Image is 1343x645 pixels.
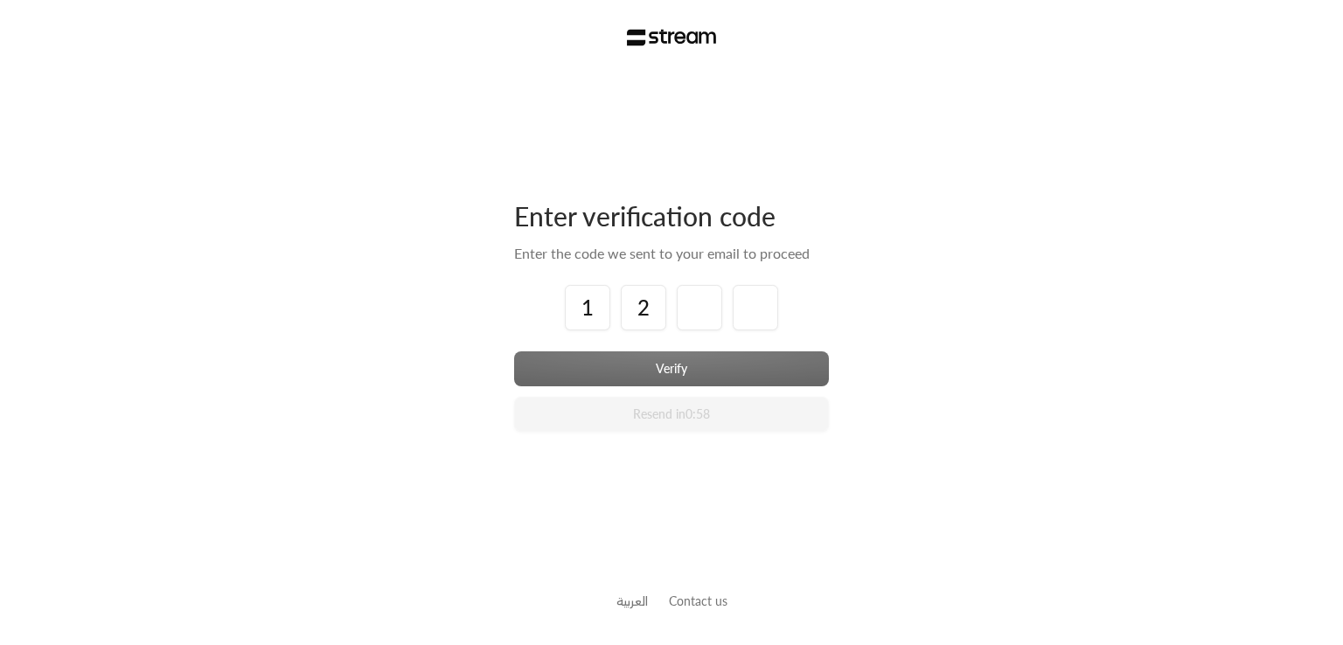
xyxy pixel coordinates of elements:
img: Stream Logo [627,29,717,46]
a: Contact us [669,593,727,608]
a: العربية [616,585,648,617]
button: Contact us [669,592,727,610]
div: Enter verification code [514,199,829,232]
div: Enter the code we sent to your email to proceed [514,243,829,264]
